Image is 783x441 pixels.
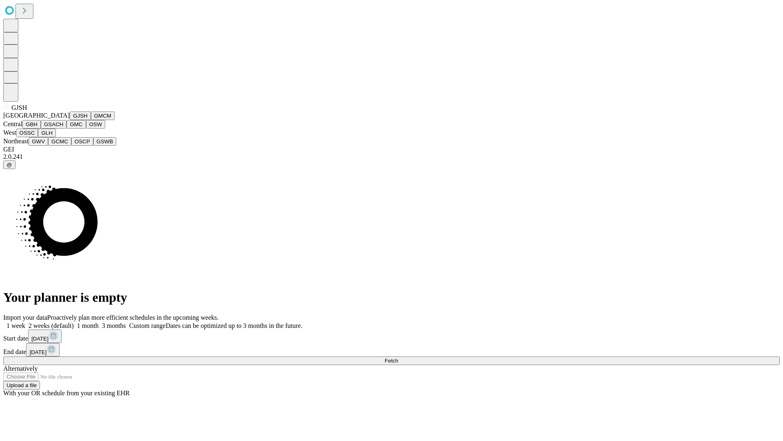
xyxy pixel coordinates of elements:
[385,358,398,364] span: Fetch
[77,322,99,329] span: 1 month
[93,137,117,146] button: GSWB
[102,322,126,329] span: 3 months
[41,120,66,129] button: GSACH
[3,153,780,160] div: 2.0.241
[3,314,47,321] span: Import your data
[71,137,93,146] button: OSCP
[29,349,46,355] span: [DATE]
[11,104,27,111] span: GJSH
[3,381,40,390] button: Upload a file
[3,365,38,372] span: Alternatively
[3,290,780,305] h1: Your planner is empty
[3,146,780,153] div: GEI
[3,112,70,119] span: [GEOGRAPHIC_DATA]
[70,111,91,120] button: GJSH
[3,330,780,343] div: Start date
[91,111,115,120] button: GMCM
[3,356,780,365] button: Fetch
[7,162,12,168] span: @
[29,137,48,146] button: GWV
[7,322,25,329] span: 1 week
[29,322,74,329] span: 2 weeks (default)
[86,120,106,129] button: OSW
[3,160,15,169] button: @
[66,120,86,129] button: GMC
[3,120,22,127] span: Central
[48,137,71,146] button: GCMC
[28,330,62,343] button: [DATE]
[26,343,60,356] button: [DATE]
[31,336,49,342] span: [DATE]
[3,390,130,396] span: With your OR schedule from your existing EHR
[3,129,16,136] span: West
[3,343,780,356] div: End date
[129,322,166,329] span: Custom range
[47,314,219,321] span: Proactively plan more efficient schedules in the upcoming weeks.
[22,120,41,129] button: GBH
[3,138,29,145] span: Northeast
[16,129,38,137] button: OSSC
[166,322,302,329] span: Dates can be optimized up to 3 months in the future.
[38,129,55,137] button: GLH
